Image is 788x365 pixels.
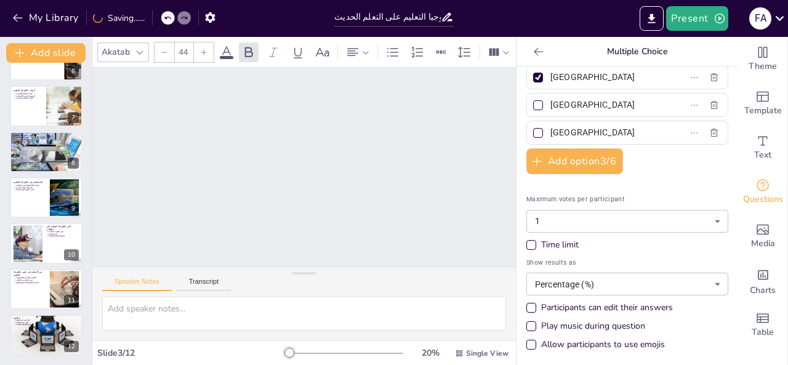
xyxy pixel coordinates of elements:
[10,177,82,218] div: 9
[738,81,787,126] div: Add ready made slides
[526,257,728,268] span: Show results as
[751,237,775,251] span: Media
[16,138,79,141] p: التدريب غير الكافي للمعلمين
[68,112,79,123] div: 7
[68,203,79,214] div: 9
[738,126,787,170] div: Add text boxes
[68,158,79,169] div: 8
[99,44,132,60] div: Akatab
[466,348,509,358] span: Single View
[550,96,665,114] input: Option 2
[14,270,46,277] p: دور المعلم في عصر تكنلوجيا التعليم
[64,295,79,306] div: 11
[93,12,145,24] div: Saving......
[6,43,86,63] button: Add slide
[416,347,445,359] div: 20 %
[752,326,774,339] span: Table
[68,66,79,77] div: 6
[526,273,728,295] div: Percentage (%)
[16,136,79,138] p: نقص البنية التحتية
[738,214,787,259] div: Add images, graphics, shapes or video
[754,148,771,162] span: Text
[744,104,782,118] span: Template
[743,193,783,206] span: Questions
[49,232,79,235] p: تعزيز الإبداع
[738,37,787,81] div: Change the overall theme
[738,259,787,303] div: Add charts and graphs
[16,324,79,326] p: تحسين العملية التعليمية
[10,223,82,263] div: 10
[10,132,82,172] div: 8
[334,8,440,26] input: Insert title
[526,339,665,351] div: Allow participants to use emojis
[549,37,726,66] p: Multiple Choice
[16,279,46,281] p: تعزيز التفاعل بين الطلاب
[16,140,79,143] p: عدم الوصول إلى التكنولوجيا
[46,224,79,231] p: تأثير تكنلوجيا التعليم على الطلاب
[750,284,776,297] span: Charts
[526,210,728,233] div: 1
[16,189,46,191] p: تجارب تعليمية أكثر تخصيصاً
[16,97,42,100] p: الموارد التعليمية المفتوحة
[749,7,771,30] div: F A
[16,319,79,322] p: تأثير كبير على التعلم
[526,239,728,251] div: Time limit
[14,180,46,184] p: المستقبل في تكنلوجيا التعليم
[10,269,82,310] div: 11
[666,6,728,31] button: Present
[102,278,172,291] button: Speaker Notes
[16,95,42,97] p: الفصول الدراسية الافتراضية
[541,239,579,251] div: Time limit
[541,302,673,314] div: Participants can edit their answers
[749,6,771,31] button: F A
[541,339,665,351] div: Allow participants to use emojis
[97,347,285,359] div: Slide 3 / 12
[526,148,623,174] button: Add option3/6
[550,68,665,86] input: Option 1
[16,276,46,279] p: التكيف مع الأدوات التكنولوجية
[526,194,728,204] span: Maximum votes per participant
[49,235,79,237] p: تشجيع المشاركة الفعالة
[16,321,79,324] p: فرص جديدة للتعلم
[550,124,665,142] input: Option 3
[177,278,231,291] button: Transcript
[16,281,46,284] p: استخدام التكنولوجيا لتسهيل التعلم
[738,303,787,347] div: Add a table
[738,170,787,214] div: Get real-time input from your audience
[14,133,79,137] p: تحديات تكنلوجيا التعليم
[16,93,42,95] p: منصات التعلم الإلكتروني
[49,230,79,233] p: تعزيز المهارات النقدية
[14,89,42,92] p: أدوات تكنلوجيا التعليم
[64,249,79,260] div: 10
[526,320,645,332] div: Play music during question
[10,315,82,355] div: 12
[526,302,673,314] div: Participants can edit their answers
[16,187,46,189] p: التعلم الآلي كأداة تعليمية
[9,8,84,28] button: My Library
[10,86,82,126] div: 7
[485,42,513,62] div: Column Count
[749,60,777,73] span: Theme
[64,341,79,352] div: 12
[14,316,79,320] p: خلاصة
[541,320,645,332] div: Play music during question
[640,6,664,31] button: Export to PowerPoint
[16,184,46,187] p: تطور الذكاء الاصطناعي في التعليم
